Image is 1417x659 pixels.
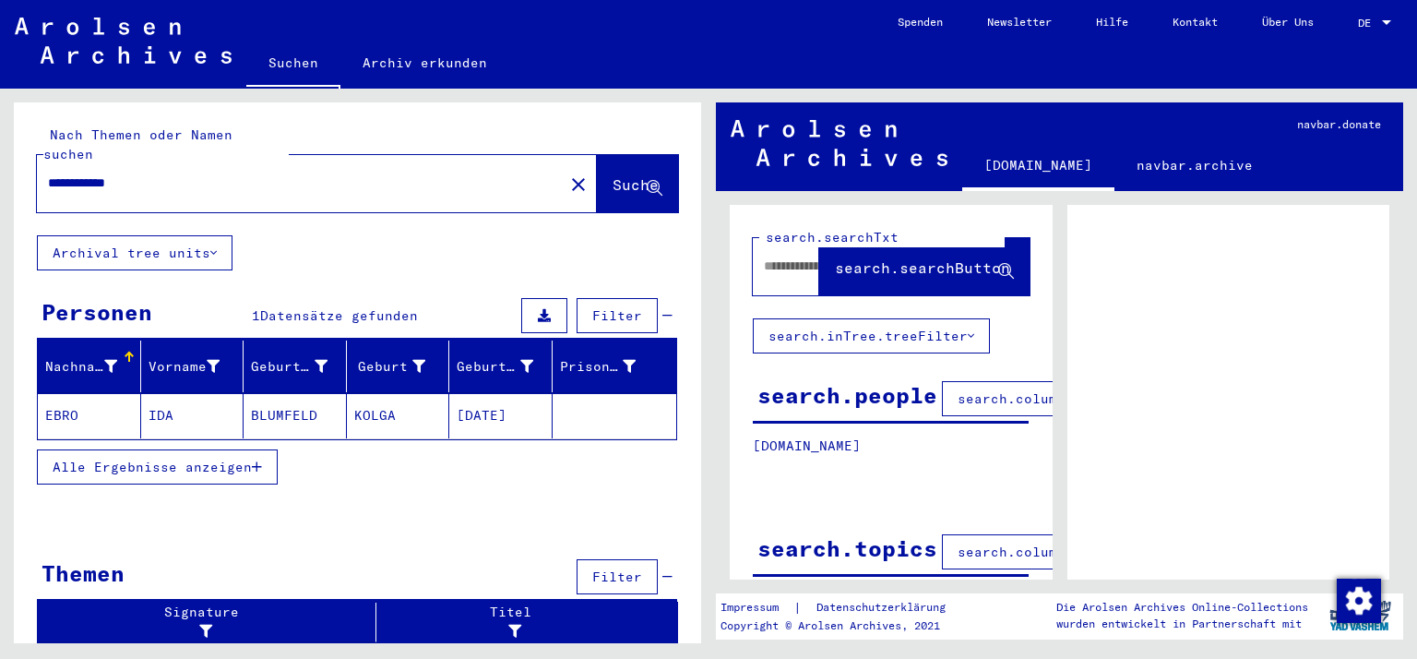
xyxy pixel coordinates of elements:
div: Nachname [45,357,117,377]
button: Clear [560,165,597,202]
button: Filter [577,298,658,333]
mat-cell: EBRO [38,393,141,438]
span: Filter [592,569,642,585]
div: Vorname [149,357,220,377]
p: wurden entwickelt in Partnerschaft mit [1056,616,1308,632]
mat-cell: [DATE] [449,393,553,438]
mat-label: Nach Themen oder Namen suchen [43,126,232,162]
a: navbar.donate [1275,102,1403,147]
span: DE [1358,17,1378,30]
a: [DOMAIN_NAME] [962,143,1114,191]
a: navbar.archive [1114,143,1275,187]
button: search.searchButton [819,238,1030,295]
div: Geburt‏ [354,357,426,377]
img: Zustimmung ändern [1337,579,1381,623]
mat-cell: KOLGA [347,393,450,438]
div: Vorname [149,352,244,381]
img: Arolsen_neg.svg [731,120,947,166]
div: Nachname [45,352,140,381]
mat-header-cell: Geburt‏ [347,341,450,392]
div: Personen [42,295,152,329]
mat-header-cell: Nachname [38,341,141,392]
mat-icon: close [567,174,589,196]
button: Alle Ergebnisse anzeigen [37,449,278,485]
img: yv_logo.png [1326,593,1395,639]
img: Arolsen_neg.svg [15,18,232,64]
div: search.topics [757,532,937,565]
div: Geburt‏ [354,352,449,381]
div: | [720,598,968,617]
div: Geburtsname [251,352,351,381]
p: Copyright © Arolsen Archives, 2021 [720,617,968,634]
div: Titel [384,603,641,641]
div: Signature [45,603,362,641]
div: Geburtsdatum [457,357,533,377]
div: search.people [757,378,937,412]
span: 1 [252,307,260,324]
button: Filter [577,559,658,594]
button: Suche [597,155,678,212]
span: search.columnFilter.filter [958,390,1173,407]
span: Filter [592,307,642,324]
div: Geburtsdatum [457,352,556,381]
div: Geburtsname [251,357,327,377]
a: Impressum [720,598,793,617]
button: search.inTree.treeFilter [753,318,990,353]
mat-header-cell: Geburtsname [244,341,347,392]
mat-cell: BLUMFELD [244,393,347,438]
mat-header-cell: Prisoner # [553,341,677,392]
span: Suche [613,175,659,194]
div: Prisoner # [560,352,660,381]
mat-header-cell: Geburtsdatum [449,341,553,392]
div: Zustimmung ändern [1336,578,1380,622]
mat-label: search.searchTxt [766,229,899,246]
a: Datenschutzerklärung [802,598,968,617]
mat-header-cell: Vorname [141,341,244,392]
div: Themen [42,557,125,590]
span: Datensätze gefunden [260,307,418,324]
p: [DOMAIN_NAME] [753,437,1029,456]
button: Archival tree units [37,235,232,270]
span: search.columnFilter.filter [958,544,1173,560]
div: Signature [45,603,380,641]
button: search.columnFilter.filter [942,534,1188,569]
a: Suchen [246,41,340,89]
div: Titel [384,603,660,641]
mat-cell: IDA [141,393,244,438]
p: Die Arolsen Archives Online-Collections [1056,599,1308,616]
a: Archiv erkunden [340,41,509,85]
span: Alle Ergebnisse anzeigen [53,459,252,475]
span: search.searchButton [835,258,1010,277]
div: Prisoner # [560,357,637,377]
button: search.columnFilter.filter [942,381,1188,416]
